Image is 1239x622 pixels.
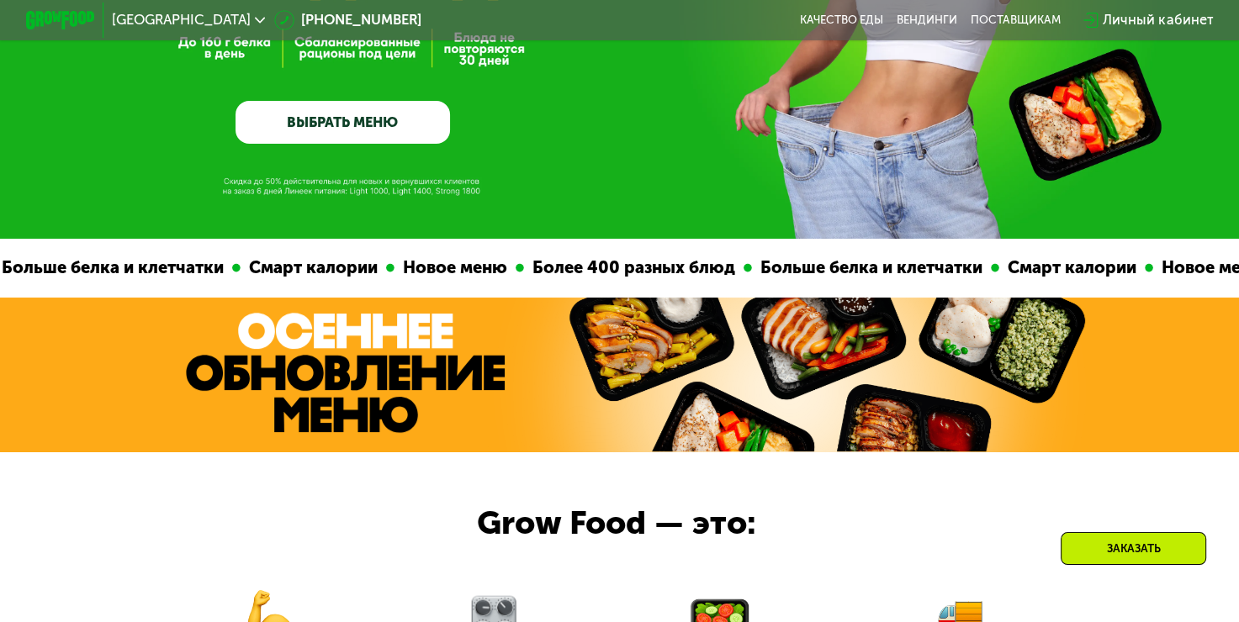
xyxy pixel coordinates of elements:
[971,13,1061,27] div: поставщикам
[241,255,386,281] div: Смарт калории
[752,255,991,281] div: Больше белка и клетчатки
[112,13,251,27] span: [GEOGRAPHIC_DATA]
[1061,532,1206,565] div: Заказать
[524,255,744,281] div: Более 400 разных блюд
[1103,10,1213,31] div: Личный кабинет
[236,101,450,144] a: ВЫБРАТЬ МЕНЮ
[394,255,516,281] div: Новое меню
[897,13,957,27] a: Вендинги
[999,255,1145,281] div: Смарт калории
[800,13,883,27] a: Качество еды
[274,10,422,31] a: [PHONE_NUMBER]
[477,498,806,548] div: Grow Food — это:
